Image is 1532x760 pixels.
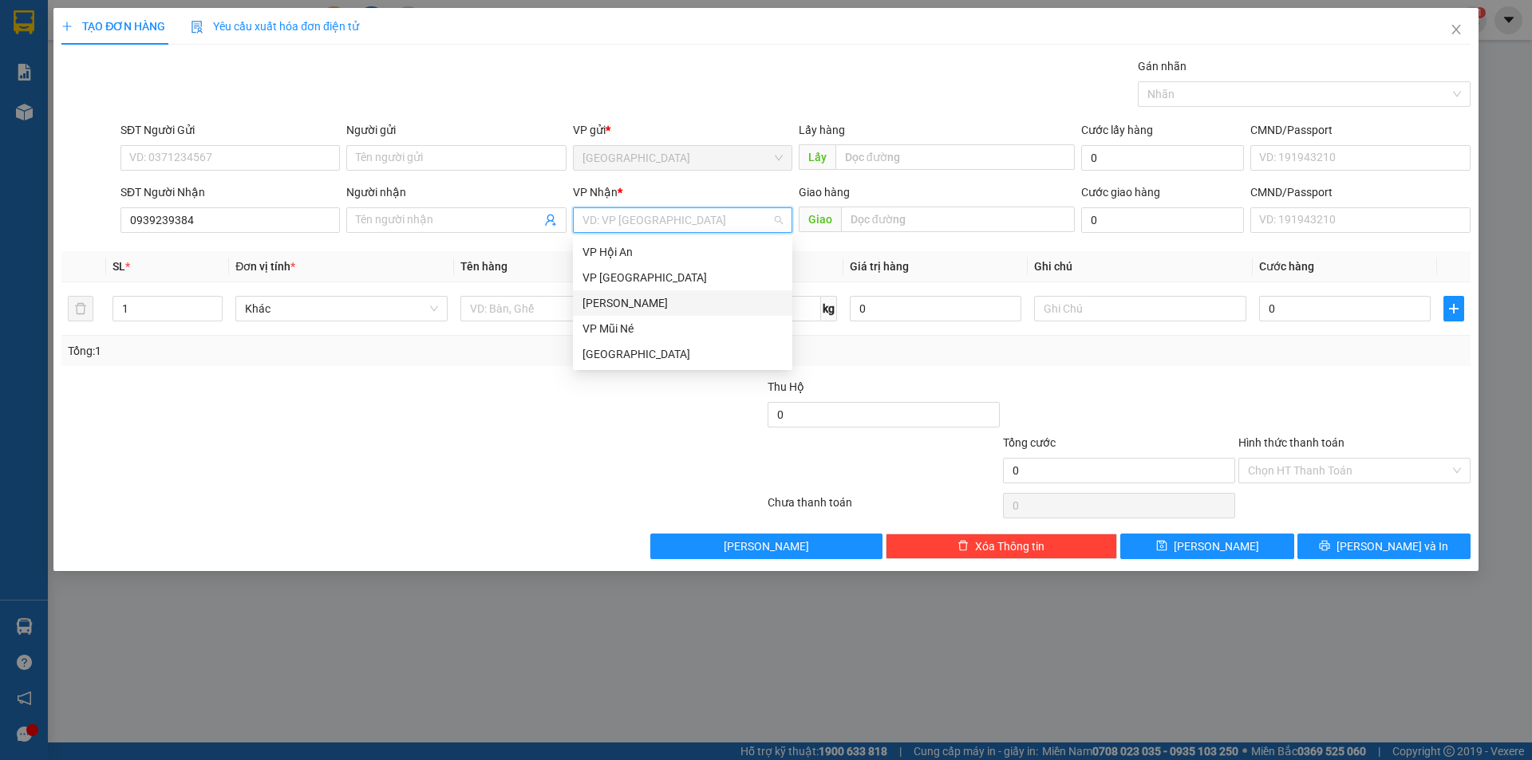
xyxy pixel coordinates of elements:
[799,144,835,170] span: Lấy
[544,214,557,226] span: user-add
[850,296,1021,321] input: 0
[235,260,295,273] span: Đơn vị tính
[1450,23,1463,36] span: close
[61,20,165,33] span: TẠO ĐƠN HÀNG
[1337,538,1448,555] span: [PERSON_NAME] và In
[1120,534,1293,559] button: save[PERSON_NAME]
[1297,534,1471,559] button: printer[PERSON_NAME] và In
[821,296,837,321] span: kg
[724,538,809,555] span: [PERSON_NAME]
[582,294,783,312] div: [PERSON_NAME]
[68,296,93,321] button: delete
[245,297,438,321] span: Khác
[346,183,566,201] div: Người nhận
[1081,124,1153,136] label: Cước lấy hàng
[1003,436,1056,449] span: Tổng cước
[191,21,203,33] img: icon
[1434,8,1479,53] button: Close
[573,265,792,290] div: VP Nha Trang
[1028,251,1253,282] th: Ghi chú
[61,21,73,32] span: plus
[835,144,1075,170] input: Dọc đường
[573,121,792,139] div: VP gửi
[120,121,340,139] div: SĐT Người Gửi
[113,260,125,273] span: SL
[766,494,1001,522] div: Chưa thanh toán
[768,380,804,393] span: Thu Hộ
[582,345,783,363] div: [GEOGRAPHIC_DATA]
[850,260,909,273] span: Giá trị hàng
[582,269,783,286] div: VP [GEOGRAPHIC_DATA]
[1081,145,1244,171] input: Cước lấy hàng
[573,239,792,265] div: VP Hội An
[650,534,882,559] button: [PERSON_NAME]
[1174,538,1259,555] span: [PERSON_NAME]
[573,290,792,316] div: Phan Thiết
[1034,296,1246,321] input: Ghi Chú
[582,146,783,170] span: Đà Lạt
[1138,60,1187,73] label: Gán nhãn
[573,316,792,341] div: VP Mũi Né
[1443,296,1464,321] button: plus
[1444,302,1463,315] span: plus
[799,207,841,232] span: Giao
[1156,540,1167,553] span: save
[573,186,618,199] span: VP Nhận
[1250,121,1470,139] div: CMND/Passport
[1259,260,1314,273] span: Cước hàng
[120,183,340,201] div: SĐT Người Nhận
[1238,436,1344,449] label: Hình thức thanh toán
[799,124,845,136] span: Lấy hàng
[346,121,566,139] div: Người gửi
[460,296,673,321] input: VD: Bàn, Ghế
[582,243,783,261] div: VP Hội An
[799,186,850,199] span: Giao hàng
[582,320,783,337] div: VP Mũi Né
[975,538,1044,555] span: Xóa Thông tin
[1319,540,1330,553] span: printer
[841,207,1075,232] input: Dọc đường
[573,341,792,367] div: Đà Lạt
[958,540,969,553] span: delete
[1081,186,1160,199] label: Cước giao hàng
[460,260,507,273] span: Tên hàng
[68,342,591,360] div: Tổng: 1
[886,534,1118,559] button: deleteXóa Thông tin
[191,20,359,33] span: Yêu cầu xuất hóa đơn điện tử
[1081,207,1244,233] input: Cước giao hàng
[1250,183,1470,201] div: CMND/Passport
